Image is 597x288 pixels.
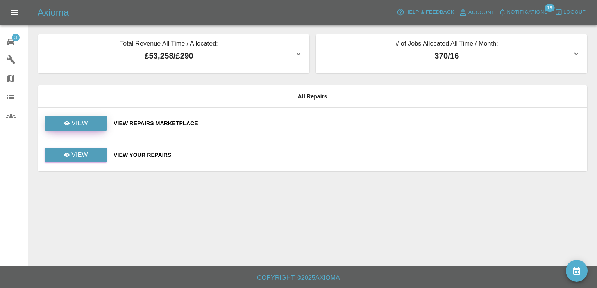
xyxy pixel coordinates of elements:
[45,148,107,162] a: View
[405,8,454,17] span: Help & Feedback
[6,272,591,283] h6: Copyright © 2025 Axioma
[114,119,581,127] a: View Repairs Marketplace
[44,39,294,50] p: Total Revenue All Time / Allocated:
[38,85,587,108] th: All Repairs
[563,8,586,17] span: Logout
[497,6,550,18] button: Notifications
[38,34,309,73] button: Total Revenue All Time / Allocated:£53,258/£290
[71,119,88,128] p: View
[395,6,456,18] button: Help & Feedback
[322,50,572,62] p: 370 / 16
[322,39,572,50] p: # of Jobs Allocated All Time / Month:
[566,260,588,282] button: availability
[545,4,554,12] span: 19
[45,116,107,131] a: View
[44,50,294,62] p: £53,258 / £290
[38,6,69,19] h5: Axioma
[456,6,497,19] a: Account
[507,8,548,17] span: Notifications
[114,151,581,159] a: View Your Repairs
[44,151,107,158] a: View
[553,6,588,18] button: Logout
[12,34,20,41] span: 3
[44,120,107,126] a: View
[316,34,587,73] button: # of Jobs Allocated All Time / Month:370/16
[468,8,495,17] span: Account
[71,150,88,160] p: View
[5,3,23,22] button: Open drawer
